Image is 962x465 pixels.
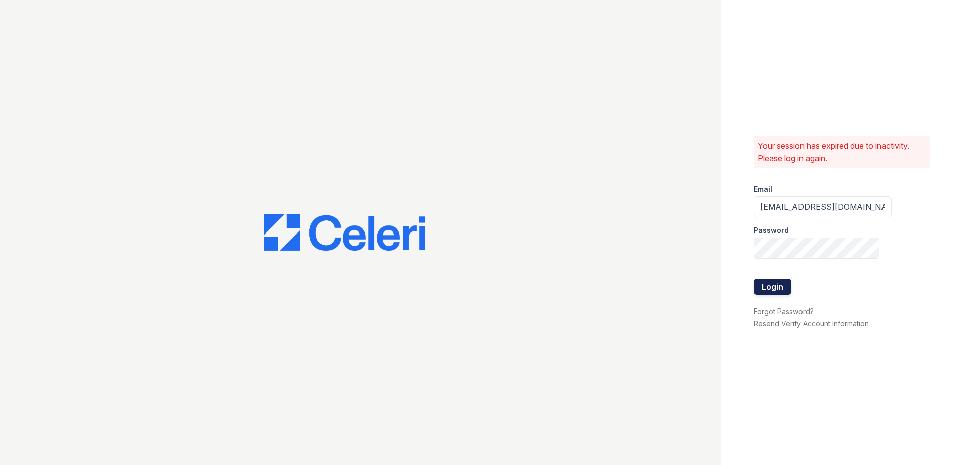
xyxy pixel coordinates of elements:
[754,307,814,316] a: Forgot Password?
[754,279,791,295] button: Login
[264,214,425,251] img: CE_Logo_Blue-a8612792a0a2168367f1c8372b55b34899dd931a85d93a1a3d3e32e68fde9ad4.png
[758,140,926,164] p: Your session has expired due to inactivity. Please log in again.
[754,225,789,236] label: Password
[754,319,869,328] a: Resend Verify Account Information
[754,184,772,194] label: Email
